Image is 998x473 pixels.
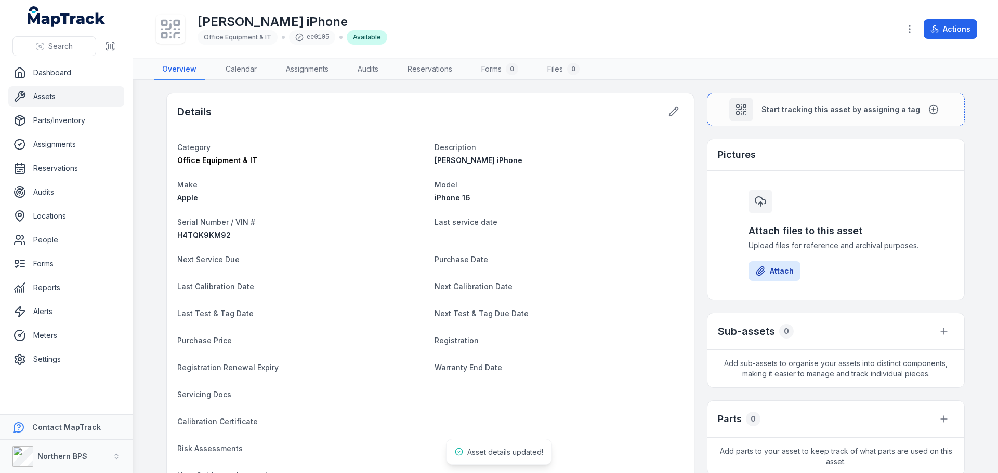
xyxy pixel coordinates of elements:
[435,193,470,202] span: iPhone 16
[8,86,124,107] a: Assets
[707,93,965,126] button: Start tracking this asset by assigning a tag
[177,390,231,399] span: Servicing Docs
[177,104,212,119] h2: Details
[924,19,977,39] button: Actions
[177,193,198,202] span: Apple
[8,349,124,370] a: Settings
[748,261,800,281] button: Attach
[8,301,124,322] a: Alerts
[177,255,240,264] span: Next Service Due
[8,158,124,179] a: Reservations
[8,277,124,298] a: Reports
[8,134,124,155] a: Assignments
[204,33,271,41] span: Office Equipment & IT
[48,41,73,51] span: Search
[8,206,124,226] a: Locations
[718,324,775,339] h2: Sub-assets
[177,180,198,189] span: Make
[347,30,387,45] div: Available
[567,63,580,75] div: 0
[349,59,387,80] a: Audits
[28,6,106,27] a: MapTrack
[435,255,488,264] span: Purchase Date
[8,110,124,131] a: Parts/Inventory
[435,363,502,372] span: Warranty End Date
[8,325,124,346] a: Meters
[198,13,387,30] h1: [PERSON_NAME] iPhone
[746,412,760,426] div: 0
[539,59,588,80] a: Files0
[289,30,335,45] div: ee0105
[748,240,923,251] span: Upload files for reference and archival purposes.
[177,363,279,372] span: Registration Renewal Expiry
[435,309,529,318] span: Next Test & Tag Due Date
[37,452,87,461] strong: Northern BPS
[506,63,518,75] div: 0
[177,218,255,226] span: Serial Number / VIN #
[748,224,923,238] h3: Attach files to this asset
[707,350,964,387] span: Add sub-assets to organise your assets into distinct components, making it easier to manage and t...
[779,324,794,339] div: 0
[177,143,211,152] span: Category
[177,444,243,453] span: Risk Assessments
[8,229,124,250] a: People
[435,282,513,291] span: Next Calibration Date
[12,36,96,56] button: Search
[435,180,457,189] span: Model
[399,59,461,80] a: Reservations
[177,336,232,345] span: Purchase Price
[718,147,756,162] h3: Pictures
[154,59,205,80] a: Overview
[761,104,920,115] span: Start tracking this asset by assigning a tag
[718,412,742,426] h3: Parts
[467,448,543,456] span: Asset details updated!
[473,59,527,80] a: Forms0
[217,59,265,80] a: Calendar
[8,182,124,202] a: Audits
[177,231,231,239] span: H4TQK9KM92
[177,282,254,291] span: Last Calibration Date
[8,62,124,83] a: Dashboard
[32,423,101,431] strong: Contact MapTrack
[177,309,254,318] span: Last Test & Tag Date
[278,59,337,80] a: Assignments
[435,336,479,345] span: Registration
[177,417,258,426] span: Calibration Certificate
[435,156,522,165] span: [PERSON_NAME] iPhone
[8,253,124,274] a: Forms
[435,143,476,152] span: Description
[435,218,497,226] span: Last service date
[177,156,257,165] span: Office Equipment & IT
